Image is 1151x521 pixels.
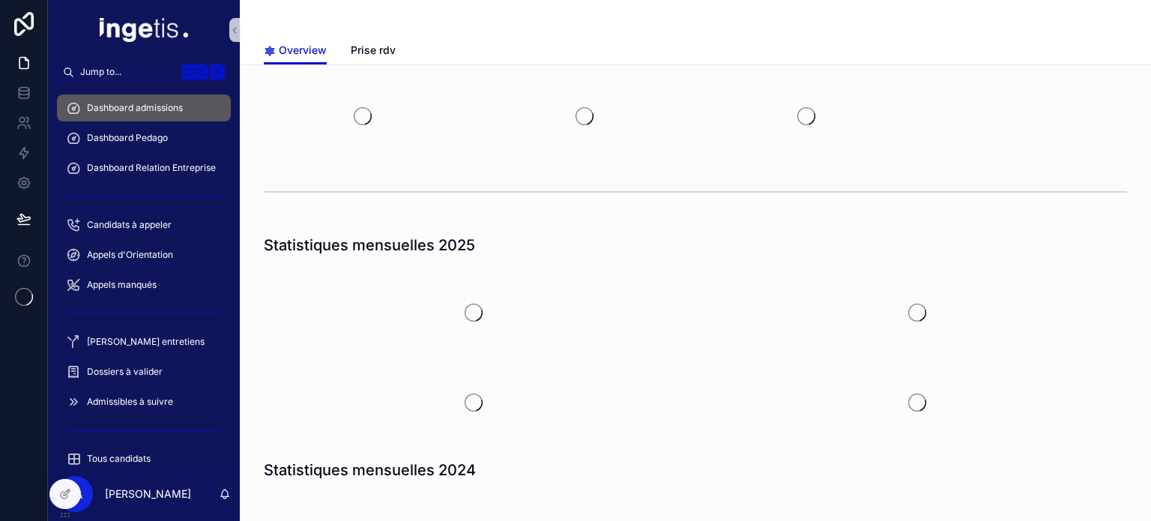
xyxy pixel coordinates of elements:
span: Overview [279,43,327,58]
a: Dashboard admissions [57,94,231,121]
a: Dashboard Relation Entreprise [57,154,231,181]
span: [PERSON_NAME] entretiens [87,336,205,348]
a: Prise rdv [351,37,396,67]
a: Tous candidats [57,445,231,472]
a: Dashboard Pedago [57,124,231,151]
span: K [211,66,223,78]
span: Jump to... [80,66,175,78]
span: Appels manqués [87,279,157,291]
span: Tous candidats [87,453,151,465]
span: Dashboard admissions [87,102,183,114]
span: Dashboard Relation Entreprise [87,162,216,174]
span: Candidats à appeler [87,219,172,231]
img: App logo [100,18,188,42]
span: Dossiers à valider [87,366,163,378]
span: Prise rdv [351,43,396,58]
p: [PERSON_NAME] [105,487,191,502]
div: scrollable content [48,84,240,467]
a: Dossiers à valider [57,358,231,385]
span: Admissibles à suivre [87,396,173,408]
button: Jump to...CtrlK [57,60,231,84]
a: [PERSON_NAME] entretiens [57,328,231,355]
h1: Statistiques mensuelles 2025 [264,235,475,256]
a: Overview [264,37,327,65]
span: Appels d'Orientation [87,249,173,261]
h1: Statistiques mensuelles 2024 [264,460,476,481]
span: Dashboard Pedago [87,132,168,144]
a: Appels d'Orientation [57,241,231,268]
a: Admissibles à suivre [57,388,231,415]
span: Ctrl [181,64,208,79]
a: Candidats à appeler [57,211,231,238]
a: Appels manqués [57,271,231,298]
